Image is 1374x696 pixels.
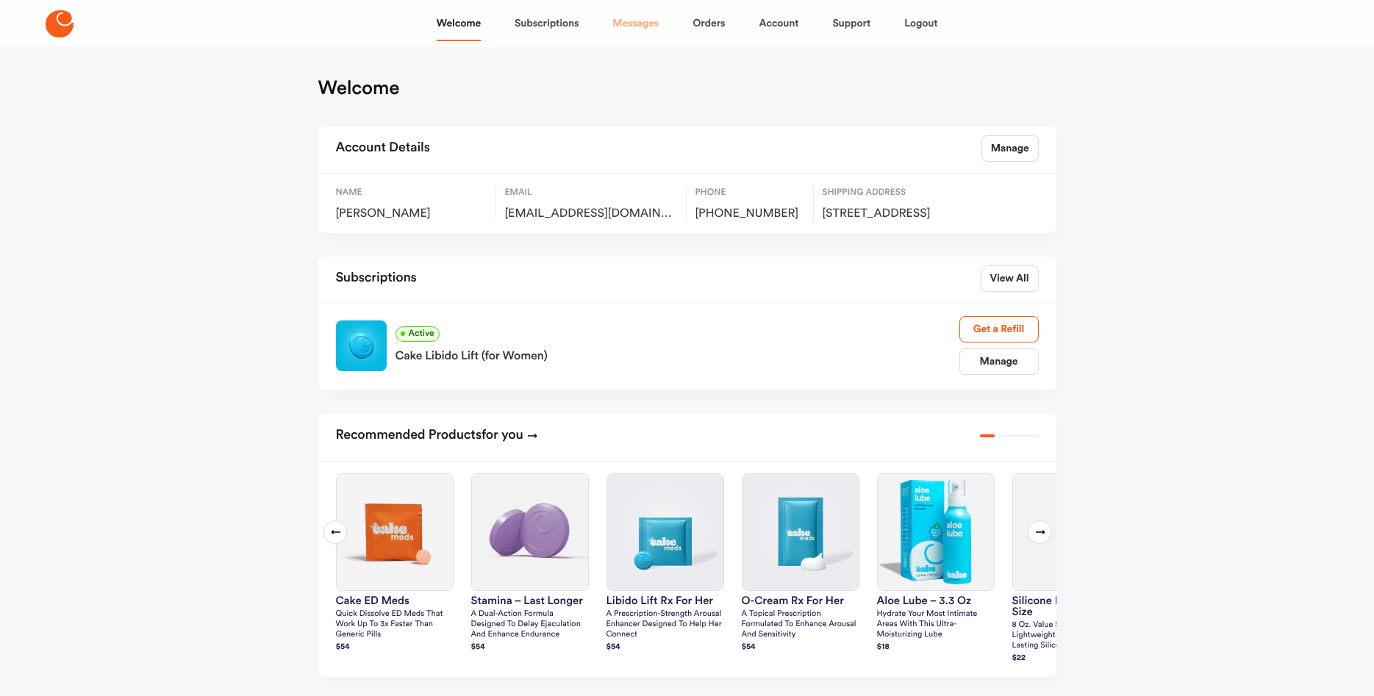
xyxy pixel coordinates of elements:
[1012,654,1026,662] strong: $ 22
[981,135,1039,162] a: Manage
[515,6,579,41] a: Subscriptions
[505,207,677,221] span: lynnwaidelich@me.com
[396,342,959,365] a: Cake Libido Lift (for Women)
[482,428,523,442] span: for you
[1012,620,1130,651] p: 8 oz. Value size ultra lightweight, extremely long-lasting silicone formula
[742,643,756,651] strong: $ 54
[742,595,859,606] h3: O-Cream Rx for Her
[337,474,453,590] img: Cake ED Meds
[607,474,723,590] img: Libido Lift Rx For Her
[336,423,538,449] h2: Recommended Products
[877,609,995,640] p: Hydrate your most intimate areas with this ultra-moisturizing lube
[336,320,387,371] img: Libido Lift Rx
[471,643,485,651] strong: $ 54
[336,643,350,651] strong: $ 54
[437,6,481,41] a: Welcome
[472,474,588,590] img: Stamina – Last Longer
[336,609,454,640] p: Quick dissolve ED Meds that work up to 3x faster than generic pills
[742,609,859,640] p: A topical prescription formulated to enhance arousal and sensitivity
[336,473,454,654] a: Cake ED MedsCake ED MedsQuick dissolve ED Meds that work up to 3x faster than generic pills$54
[471,609,589,640] p: A dual-action formula designed to delay ejaculation and enhance endurance
[336,595,454,606] h3: Cake ED Meds
[695,186,804,199] span: Phone
[743,474,859,590] img: O-Cream Rx for Her
[1012,473,1130,665] a: silicone lube – value sizesilicone lube – value size8 oz. Value size ultra lightweight, extremely...
[823,207,981,221] span: 4715 Trout Lake Road, Kempton, US, 19529
[607,643,620,651] strong: $ 54
[336,135,430,162] h2: Account Details
[695,207,804,221] span: [PHONE_NUMBER]
[981,265,1039,292] a: View All
[471,473,589,654] a: Stamina – Last LongerStamina – Last LongerA dual-action formula designed to delay ejaculation and...
[959,348,1039,375] a: Manage
[607,609,724,640] p: A prescription-strength arousal enhancer designed to help her connect
[336,186,487,199] span: Name
[396,326,440,342] span: Active
[877,643,890,651] strong: $ 18
[877,473,995,654] a: Aloe Lube – 3.3 ozAloe Lube – 3.3 ozHydrate your most intimate areas with this ultra-moisturizing...
[959,316,1039,342] a: Get a Refill
[1012,595,1130,617] h3: silicone lube – value size
[904,6,937,41] a: Logout
[759,6,798,41] a: Account
[336,207,487,221] span: [PERSON_NAME]
[612,6,659,41] a: Messages
[823,186,981,199] span: Shipping Address
[607,595,724,606] h3: Libido Lift Rx For Her
[1013,474,1129,590] img: silicone lube – value size
[607,473,724,654] a: Libido Lift Rx For HerLibido Lift Rx For HerA prescription-strength arousal enhancer designed to ...
[505,186,677,199] span: Email
[471,595,589,606] h3: Stamina – Last Longer
[877,595,995,606] h3: Aloe Lube – 3.3 oz
[878,474,994,590] img: Aloe Lube – 3.3 oz
[336,265,417,292] h2: Subscriptions
[693,6,725,41] a: Orders
[742,473,859,654] a: O-Cream Rx for HerO-Cream Rx for HerA topical prescription formulated to enhance arousal and sens...
[318,76,400,100] h1: Welcome
[832,6,870,41] a: Support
